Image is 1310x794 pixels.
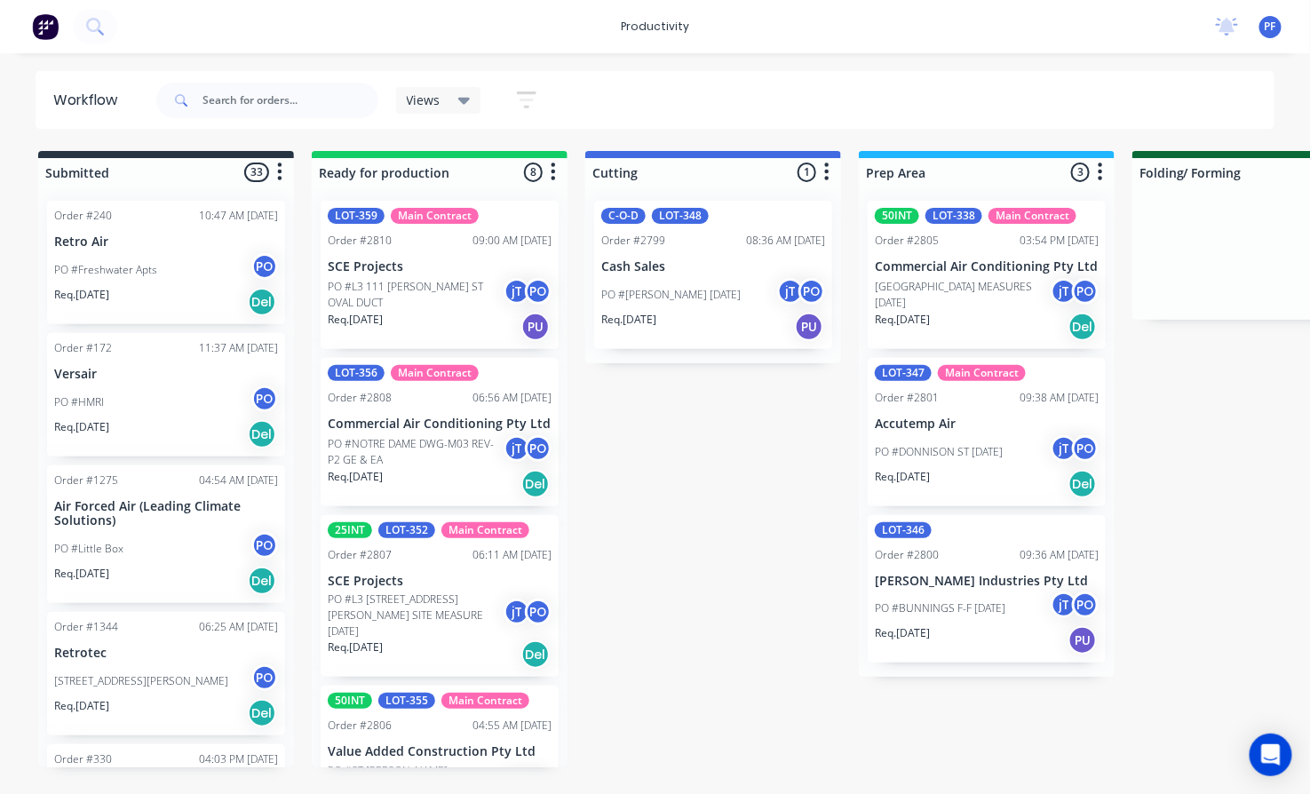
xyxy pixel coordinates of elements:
div: LOT-359Main ContractOrder #281009:00 AM [DATE]SCE ProjectsPO #L3 111 [PERSON_NAME] ST OVAL DUCTjT... [321,201,559,349]
p: PO #Freshwater Apts [54,262,157,278]
div: LOT-352 [378,522,435,538]
input: Search for orders... [202,83,378,118]
div: 50INTLOT-338Main ContractOrder #280503:54 PM [DATE]Commercial Air Conditioning Pty Ltd[GEOGRAPHIC... [868,201,1106,349]
div: Workflow [53,90,126,111]
div: Del [1068,470,1097,498]
p: Req. [DATE] [328,639,383,655]
p: SCE Projects [328,259,552,274]
p: PO #NOTRE DAME DWG-M03 REV-P2 GE & EA [328,436,504,468]
div: Del [521,470,550,498]
div: Open Intercom Messenger [1250,734,1292,776]
div: Main Contract [441,693,529,709]
p: Req. [DATE] [601,312,656,328]
div: 08:36 AM [DATE] [746,233,825,249]
div: jT [1051,592,1077,618]
div: PO [525,599,552,625]
p: Req. [DATE] [328,312,383,328]
div: 10:47 AM [DATE] [199,208,278,224]
div: 06:56 AM [DATE] [472,390,552,406]
span: PF [1265,19,1276,35]
p: [PERSON_NAME] Industries Pty Ltd [875,574,1099,589]
div: jT [504,599,530,625]
div: 50INT [328,693,372,709]
div: PU [521,313,550,341]
div: jT [777,278,804,305]
div: LOT-355 [378,693,435,709]
div: PU [795,313,823,341]
div: Order #134406:25 AM [DATE]Retrotec[STREET_ADDRESS][PERSON_NAME]POReq.[DATE]Del [47,612,285,735]
div: PO [798,278,825,305]
div: LOT-346Order #280009:36 AM [DATE][PERSON_NAME] Industries Pty LtdPO #BUNNINGS F-F [DATE]jTPOReq.[... [868,515,1106,663]
div: LOT-359 [328,208,385,224]
div: LOT-356Main ContractOrder #280806:56 AM [DATE]Commercial Air Conditioning Pty LtdPO #NOTRE DAME D... [321,358,559,506]
div: Del [248,699,276,727]
p: Req. [DATE] [875,312,930,328]
p: PO #Little Box [54,541,123,557]
div: Order #1344 [54,619,118,635]
div: PO [1072,435,1099,462]
p: PO #L3 111 [PERSON_NAME] ST OVAL DUCT [328,279,504,311]
div: 25INT [328,522,372,538]
div: PO [251,532,278,559]
div: PO [1072,592,1099,618]
p: PO #BUNNINGS F-F [DATE] [875,600,1005,616]
p: Retrotec [54,646,278,661]
div: 50INT [875,208,919,224]
div: Main Contract [938,365,1026,381]
p: Req. [DATE] [875,625,930,641]
div: LOT-347Main ContractOrder #280109:38 AM [DATE]Accutemp AirPO #DONNISON ST [DATE]jTPOReq.[DATE]Del [868,358,1106,506]
p: Commercial Air Conditioning Pty Ltd [875,259,1099,274]
div: jT [504,435,530,462]
div: Order #2807 [328,547,392,563]
div: C-O-DLOT-348Order #279908:36 AM [DATE]Cash SalesPO #[PERSON_NAME] [DATE]jTPOReq.[DATE]PU [594,201,832,349]
p: Req. [DATE] [328,469,383,485]
div: C-O-D [601,208,646,224]
p: PO #HMRI [54,394,104,410]
div: 11:37 AM [DATE] [199,340,278,356]
span: Views [407,91,441,109]
p: Versair [54,367,278,382]
div: PO [525,435,552,462]
div: Order #24010:47 AM [DATE]Retro AirPO #Freshwater AptsPOReq.[DATE]Del [47,201,285,324]
div: Order #240 [54,208,112,224]
div: jT [1051,278,1077,305]
img: Factory [32,13,59,40]
div: 09:00 AM [DATE] [472,233,552,249]
div: productivity [612,13,698,40]
div: Del [521,640,550,669]
div: Del [1068,313,1097,341]
div: LOT-338 [925,208,982,224]
p: PO #L3 [STREET_ADDRESS][PERSON_NAME] SITE MEASURE [DATE] [328,592,504,639]
p: Req. [DATE] [875,469,930,485]
p: Commercial Air Conditioning Pty Ltd [328,417,552,432]
div: 04:03 PM [DATE] [199,751,278,767]
div: Del [248,567,276,595]
div: Del [248,288,276,316]
div: LOT-348 [652,208,709,224]
div: 04:54 AM [DATE] [199,472,278,488]
div: 09:36 AM [DATE] [1020,547,1099,563]
p: Air Forced Air (Leading Climate Solutions) [54,499,278,529]
div: Order #1275 [54,472,118,488]
div: Order #2799 [601,233,665,249]
div: jT [1051,435,1077,462]
div: 04:55 AM [DATE] [472,718,552,734]
div: PO [1072,278,1099,305]
div: Main Contract [391,208,479,224]
div: PO [525,278,552,305]
div: 25INTLOT-352Main ContractOrder #280706:11 AM [DATE]SCE ProjectsPO #L3 [STREET_ADDRESS][PERSON_NAM... [321,515,559,678]
div: Main Contract [441,522,529,538]
p: Accutemp Air [875,417,1099,432]
div: Del [248,420,276,449]
div: PO [251,253,278,280]
div: PO [251,664,278,691]
div: Main Contract [988,208,1076,224]
div: Order #330 [54,751,112,767]
div: Order #2805 [875,233,939,249]
div: PO [251,385,278,412]
p: Cash Sales [601,259,825,274]
p: [GEOGRAPHIC_DATA] MEASURES [DATE] [875,279,1051,311]
div: LOT-356 [328,365,385,381]
div: PU [1068,626,1097,655]
div: jT [504,278,530,305]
